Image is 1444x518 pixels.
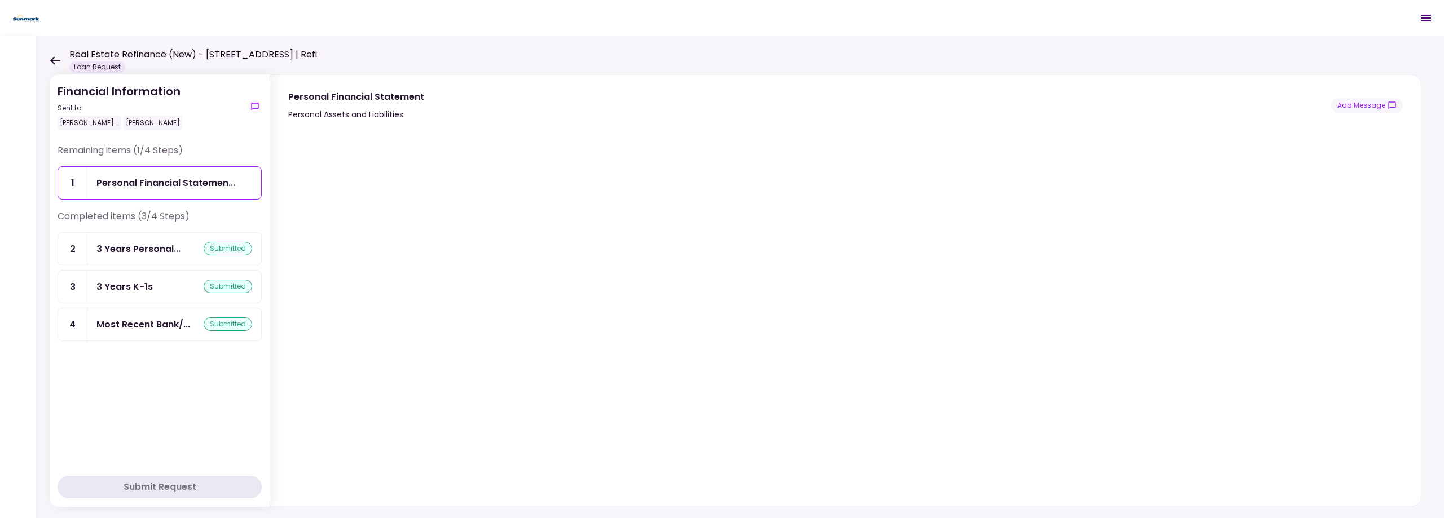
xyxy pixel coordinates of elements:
div: Personal Assets and Liabilities [288,108,424,121]
div: 3 [58,271,87,303]
a: 4Most Recent Bank/Investment Statementssubmitted [58,308,262,341]
div: Personal Financial Statement [288,90,424,104]
img: Partner icon [11,10,41,26]
div: submitted [204,317,252,331]
div: Completed items (3/4 Steps) [58,210,262,232]
button: show-messages [248,100,262,113]
button: show-messages [1331,98,1403,113]
a: 1Personal Financial Statement [58,166,262,200]
div: 3 Years K-1s [96,280,153,294]
div: 1 [58,167,87,199]
iframe: jotform-iframe [288,139,1401,502]
button: Open menu [1412,5,1439,32]
div: Submit Request [124,480,196,494]
div: submitted [204,242,252,255]
div: 2 [58,233,87,265]
button: Submit Request [58,476,262,498]
div: [PERSON_NAME]... [58,116,121,130]
div: 4 [58,308,87,340]
div: Most Recent Bank/Investment Statements [96,317,190,331]
div: submitted [204,280,252,293]
div: [PERSON_NAME] [124,116,182,130]
div: Personal Financial Statement [96,176,235,190]
a: 33 Years K-1ssubmitted [58,270,262,303]
div: 3 Years Personal Federal and State Tax Returns [96,242,180,256]
div: Personal Financial StatementPersonal Assets and Liabilitiesshow-messages [270,74,1421,507]
h1: Real Estate Refinance (New) - [STREET_ADDRESS] | Refi [69,48,317,61]
div: Financial Information [58,83,182,130]
div: Remaining items (1/4 Steps) [58,144,262,166]
div: Loan Request [69,61,125,73]
a: 23 Years Personal Federal and State Tax Returnssubmitted [58,232,262,265]
div: Sent to: [58,103,182,113]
